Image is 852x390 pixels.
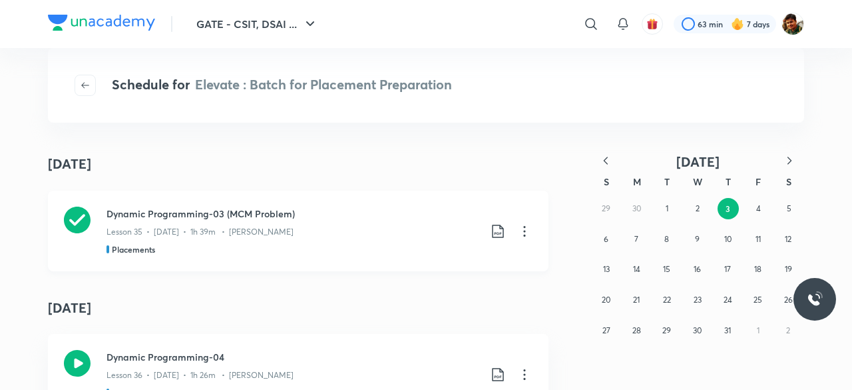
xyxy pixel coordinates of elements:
[106,350,479,364] h3: Dynamic Programming-04
[656,259,678,280] button: July 15, 2025
[778,198,799,219] button: July 5, 2025
[787,203,791,213] abbr: July 5, 2025
[596,259,617,280] button: July 13, 2025
[620,153,775,170] button: [DATE]
[656,289,678,311] button: July 22, 2025
[726,203,730,214] abbr: July 3, 2025
[626,289,647,311] button: July 21, 2025
[664,175,670,188] abbr: Tuesday
[731,17,744,31] img: streak
[694,264,701,274] abbr: July 16, 2025
[717,320,738,341] button: July 31, 2025
[687,229,708,250] button: July 9, 2025
[726,175,731,188] abbr: Thursday
[106,207,479,221] h3: Dynamic Programming-03 (MCM Problem)
[633,295,640,305] abbr: July 21, 2025
[785,264,792,274] abbr: July 19, 2025
[724,234,732,244] abbr: July 10, 2025
[662,325,671,335] abbr: July 29, 2025
[786,175,791,188] abbr: Saturday
[48,154,91,174] h4: [DATE]
[666,203,668,213] abbr: July 1, 2025
[603,264,610,274] abbr: July 13, 2025
[596,320,617,341] button: July 27, 2025
[724,325,731,335] abbr: July 31, 2025
[656,229,678,250] button: July 8, 2025
[626,229,647,250] button: July 7, 2025
[747,229,769,250] button: July 11, 2025
[48,15,155,34] a: Company Logo
[664,234,669,244] abbr: July 8, 2025
[777,289,799,311] button: July 26, 2025
[632,325,641,335] abbr: July 28, 2025
[754,264,761,274] abbr: July 18, 2025
[634,234,638,244] abbr: July 7, 2025
[188,11,326,37] button: GATE - CSIT, DSAI ...
[724,264,731,274] abbr: July 17, 2025
[724,295,732,305] abbr: July 24, 2025
[747,289,769,311] button: July 25, 2025
[687,259,708,280] button: July 16, 2025
[663,295,671,305] abbr: July 22, 2025
[717,229,738,250] button: July 10, 2025
[695,234,700,244] abbr: July 9, 2025
[112,243,155,255] h5: Placements
[596,229,617,250] button: July 6, 2025
[693,175,702,188] abbr: Wednesday
[633,264,640,274] abbr: July 14, 2025
[718,198,739,219] button: July 3, 2025
[626,320,647,341] button: July 28, 2025
[106,369,294,381] p: Lesson 36 • [DATE] • 1h 26m • [PERSON_NAME]
[753,295,762,305] abbr: July 25, 2025
[756,203,761,213] abbr: July 4, 2025
[602,295,610,305] abbr: July 20, 2025
[785,234,791,244] abbr: July 12, 2025
[694,295,702,305] abbr: July 23, 2025
[602,325,610,335] abbr: July 27, 2025
[633,175,641,188] abbr: Monday
[106,226,294,238] p: Lesson 35 • [DATE] • 1h 39m • [PERSON_NAME]
[687,289,708,311] button: July 23, 2025
[777,229,799,250] button: July 12, 2025
[748,198,769,219] button: July 4, 2025
[781,13,804,35] img: SUVRO
[48,15,155,31] img: Company Logo
[777,259,799,280] button: July 19, 2025
[626,259,647,280] button: July 14, 2025
[48,287,548,329] h4: [DATE]
[646,18,658,30] img: avatar
[755,175,761,188] abbr: Friday
[656,320,678,341] button: July 29, 2025
[807,291,823,307] img: ttu
[676,153,720,171] span: [DATE]
[717,289,738,311] button: July 24, 2025
[663,264,670,274] abbr: July 15, 2025
[747,259,769,280] button: July 18, 2025
[693,325,702,335] abbr: July 30, 2025
[656,198,678,219] button: July 1, 2025
[696,203,700,213] abbr: July 2, 2025
[687,320,708,341] button: July 30, 2025
[48,191,548,271] a: Dynamic Programming-03 (MCM Problem)Lesson 35 • [DATE] • 1h 39m • [PERSON_NAME]Placements
[195,75,452,93] span: Elevate : Batch for Placement Preparation
[596,289,617,311] button: July 20, 2025
[784,295,793,305] abbr: July 26, 2025
[642,13,663,35] button: avatar
[604,234,608,244] abbr: July 6, 2025
[717,259,738,280] button: July 17, 2025
[604,175,609,188] abbr: Sunday
[687,198,708,219] button: July 2, 2025
[755,234,761,244] abbr: July 11, 2025
[112,75,452,96] h4: Schedule for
